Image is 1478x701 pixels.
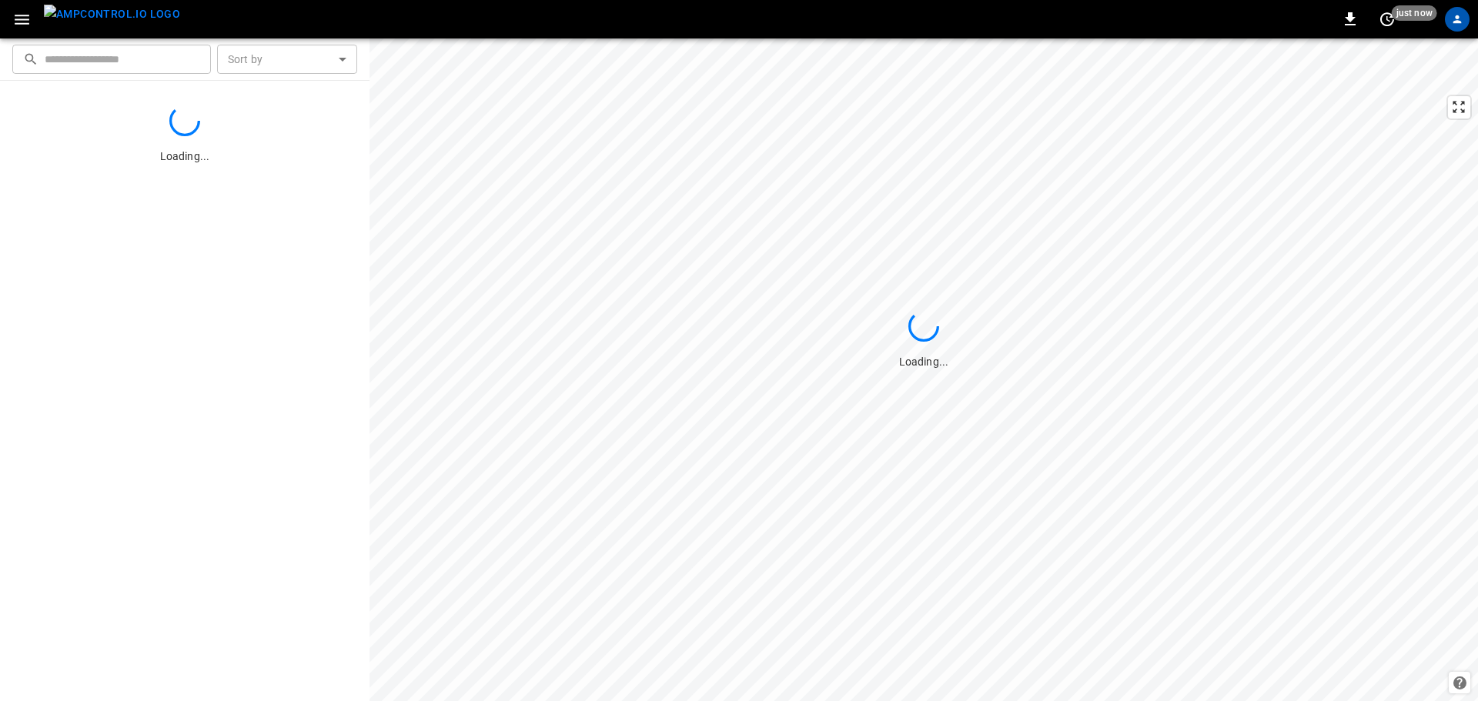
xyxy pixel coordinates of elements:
[1445,7,1470,32] div: profile-icon
[1392,5,1437,21] span: just now
[44,5,180,24] img: ampcontrol.io logo
[1375,7,1399,32] button: set refresh interval
[160,150,209,162] span: Loading...
[899,356,948,368] span: Loading...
